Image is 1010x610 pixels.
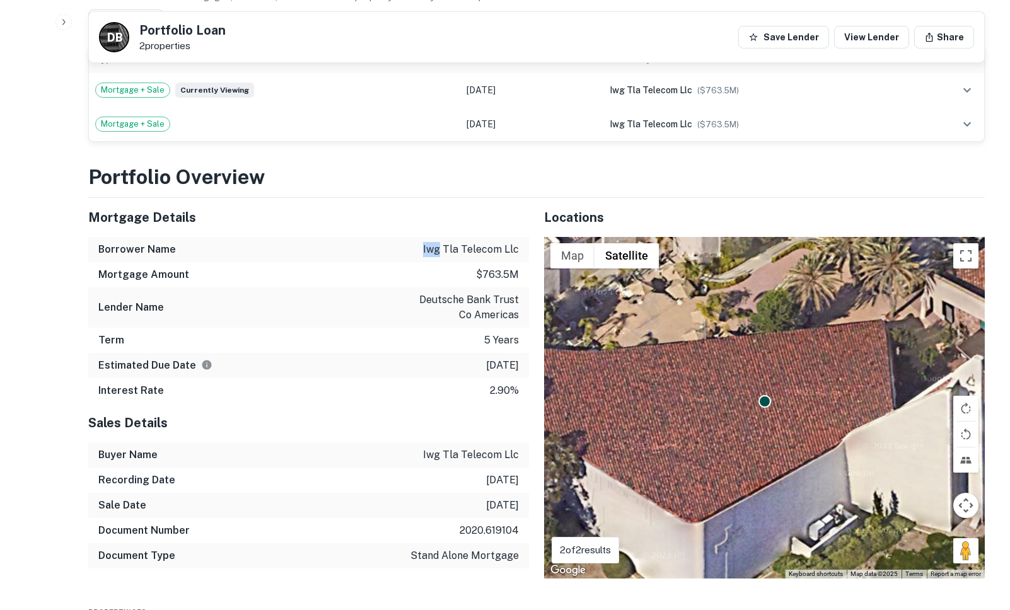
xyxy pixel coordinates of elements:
span: ($ 763.5M ) [697,120,739,129]
p: 5 years [484,333,519,348]
p: stand alone mortgage [410,548,519,563]
span: iwg tla telecom llc [610,119,692,129]
a: Open this area in Google Maps (opens a new window) [547,562,589,578]
button: Show street map [550,243,595,268]
td: [DATE] [460,107,603,141]
span: ($ 763.5M ) [697,86,739,95]
p: 2.90% [490,383,519,398]
h5: Mortgage Details [88,208,529,227]
button: Save Lender [738,26,829,49]
h6: Term [98,333,124,348]
p: [DATE] [486,498,519,513]
p: D B [107,29,122,46]
h6: Interest Rate [98,383,164,398]
h6: Borrower Name [98,242,176,257]
p: iwg tla telecom llc [423,447,519,463]
img: Google [547,562,589,578]
td: [DATE] [460,73,603,107]
h6: Document Number [98,523,190,538]
button: Keyboard shortcuts [789,570,843,578]
button: Map camera controls [953,493,978,518]
button: Share [914,26,974,49]
p: $763.5m [476,267,519,282]
h5: Locations [544,208,985,227]
button: expand row [956,113,978,135]
span: Currently viewing [175,83,254,98]
p: 2020.619104 [460,523,519,538]
h6: Buyer Name [98,447,158,463]
button: Show satellite imagery [595,243,659,268]
h6: Estimated Due Date [98,358,212,373]
h6: Lender Name [98,300,164,315]
a: Terms (opens in new tab) [905,570,923,577]
h6: Recording Date [98,473,175,488]
p: iwg tla telecom llc [423,242,519,257]
h6: Sale Date [98,498,146,513]
p: deutsche bank trust co americas [405,292,519,323]
span: Map data ©2025 [850,570,898,577]
span: Mortgage + Sale [96,84,170,96]
h6: Document Type [98,548,175,563]
p: 2 properties [139,40,226,52]
button: expand row [956,79,978,101]
a: D B [99,22,129,52]
a: Report a map error [931,570,981,577]
button: Rotate map counterclockwise [953,422,978,447]
button: Rotate map clockwise [953,396,978,421]
svg: Estimate is based on a standard schedule for this type of loan. [201,359,212,371]
button: Tilt map [953,447,978,473]
h3: Portfolio Overview [88,162,985,192]
p: [DATE] [486,358,519,373]
h6: Mortgage Amount [98,267,189,282]
div: All Types [88,9,164,35]
iframe: Chat Widget [947,509,1010,570]
span: Mortgage + Sale [96,118,170,130]
h5: Portfolio Loan [139,24,226,37]
p: 2 of 2 results [560,543,611,558]
button: Toggle fullscreen view [953,243,978,268]
h5: Sales Details [88,413,529,432]
p: [DATE] [486,473,519,488]
a: View Lender [834,26,909,49]
span: iwg tla telecom llc [610,85,692,95]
